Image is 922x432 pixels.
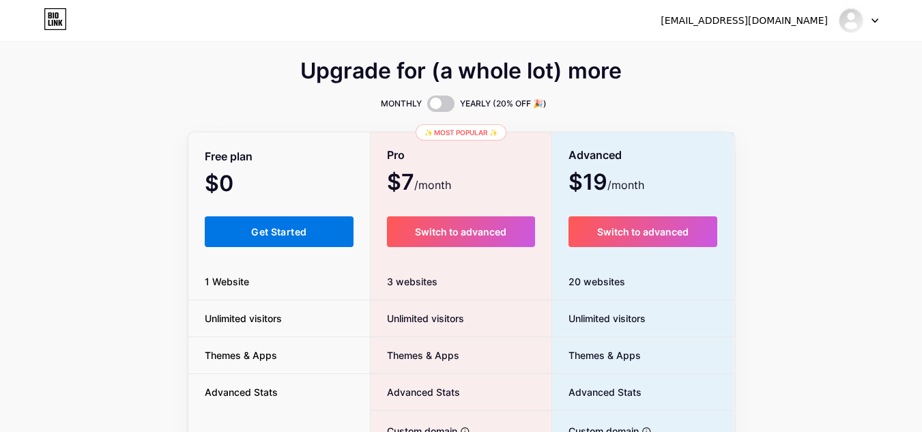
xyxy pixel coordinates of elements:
[568,216,718,247] button: Switch to advanced
[188,385,294,399] span: Advanced Stats
[371,311,464,326] span: Unlimited visitors
[371,348,459,362] span: Themes & Apps
[568,143,622,167] span: Advanced
[188,274,265,289] span: 1 Website
[552,348,641,362] span: Themes & Apps
[415,226,506,237] span: Switch to advanced
[607,177,644,193] span: /month
[188,311,298,326] span: Unlimited visitors
[597,226,689,237] span: Switch to advanced
[205,175,270,195] span: $0
[381,97,422,111] span: MONTHLY
[387,174,451,193] span: $7
[387,216,535,247] button: Switch to advanced
[661,14,828,28] div: [EMAIL_ADDRESS][DOMAIN_NAME]
[371,263,551,300] div: 3 websites
[460,97,547,111] span: YEARLY (20% OFF 🎉)
[188,348,293,362] span: Themes & Apps
[371,385,460,399] span: Advanced Stats
[416,124,506,141] div: ✨ Most popular ✨
[387,143,405,167] span: Pro
[838,8,864,33] img: remotetoolhub
[414,177,451,193] span: /month
[300,63,622,79] span: Upgrade for (a whole lot) more
[552,311,646,326] span: Unlimited visitors
[552,385,642,399] span: Advanced Stats
[552,263,734,300] div: 20 websites
[568,174,644,193] span: $19
[205,145,253,169] span: Free plan
[251,226,306,237] span: Get Started
[205,216,354,247] button: Get Started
